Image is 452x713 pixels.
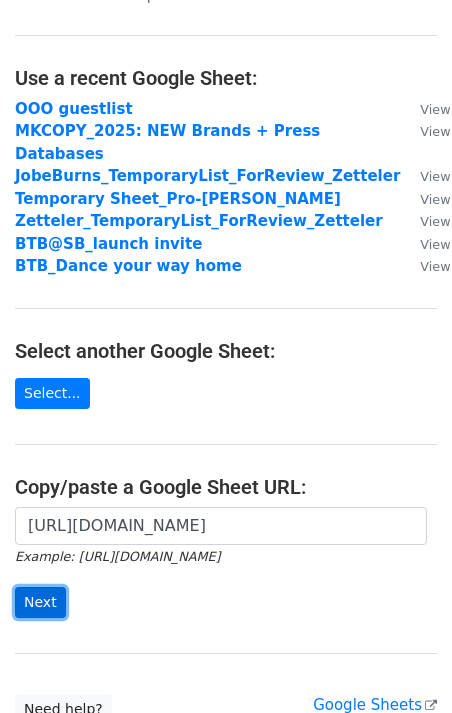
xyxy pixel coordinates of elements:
small: View [420,192,450,207]
a: View [400,190,450,208]
h4: Select another Google Sheet: [15,339,437,363]
a: View [400,235,450,253]
small: View [420,102,450,117]
small: View [420,169,450,184]
input: Next [15,587,66,618]
a: View [400,257,450,275]
a: OOO guestlist [15,100,133,118]
small: View [420,214,450,229]
a: BTB_Dance your way home [15,257,242,275]
small: View [420,237,450,252]
a: View [400,212,450,230]
a: View [400,122,450,140]
a: View [400,100,450,118]
h4: Copy/paste a Google Sheet URL: [15,475,437,499]
h4: Use a recent Google Sheet: [15,66,437,90]
a: Zetteler_TemporaryList_ForReview_Zetteler [15,212,383,230]
iframe: Chat Widget [352,617,452,713]
small: View [420,259,450,274]
a: JobeBurns_TemporaryList_ForReview_Zetteler [15,167,400,185]
a: View [400,167,450,185]
a: Temporary Sheet_Pro-[PERSON_NAME] [15,190,341,208]
input: Paste your Google Sheet URL here [15,507,427,545]
a: BTB@SB_launch invite [15,235,202,253]
small: Example: [URL][DOMAIN_NAME] [15,549,220,564]
small: View [420,124,450,139]
a: Select... [15,378,90,409]
a: MKCOPY_2025: NEW Brands + Press Databases [15,122,320,163]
